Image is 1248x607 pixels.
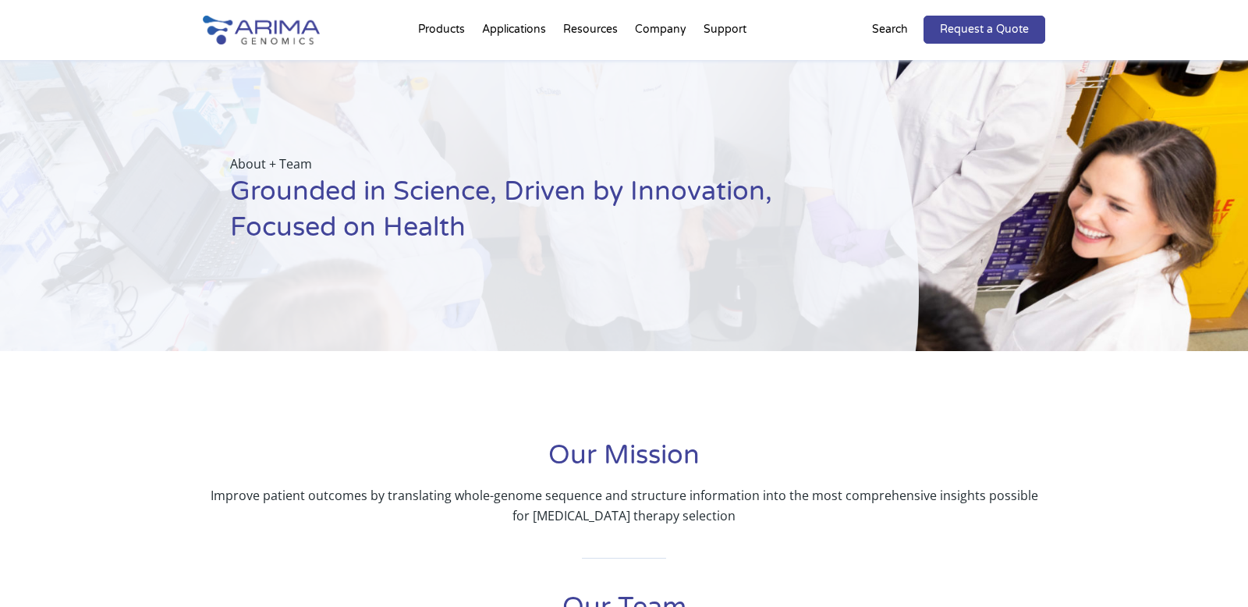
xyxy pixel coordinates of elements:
img: Arima-Genomics-logo [203,16,320,44]
p: Improve patient outcomes by translating whole-genome sequence and structure information into the ... [203,485,1045,526]
p: Search [872,20,908,40]
a: Request a Quote [924,16,1045,44]
h1: Our Mission [203,438,1045,485]
h1: Grounded in Science, Driven by Innovation, Focused on Health [230,174,842,257]
p: About + Team [230,154,842,174]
